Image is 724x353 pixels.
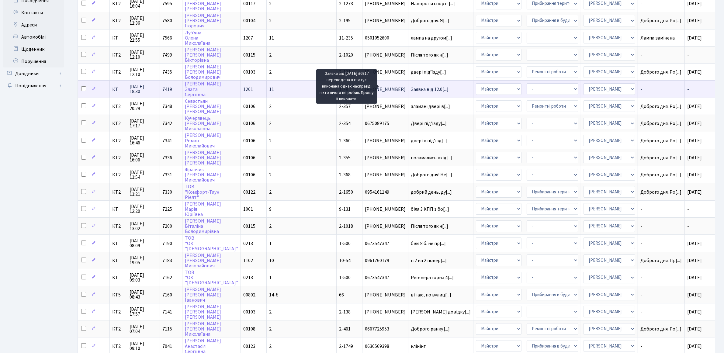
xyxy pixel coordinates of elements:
span: [DATE] 19:05 [130,255,157,265]
span: [DATE] [687,257,702,264]
span: Доброго дня. Пр[...] [640,257,682,264]
span: [DATE] [687,103,702,110]
span: Доброго дня. Ро[...] [640,189,681,196]
span: [PHONE_NUMBER] [365,18,406,23]
span: 2-1018 [339,223,353,230]
span: 2-360 [339,137,351,144]
span: 2-1273 [339,0,353,7]
span: - [640,207,682,212]
span: - [640,275,682,280]
span: - [640,224,682,229]
span: 7595 [162,0,172,7]
span: [PHONE_NUMBER] [365,70,406,74]
span: 2-1020 [339,52,353,58]
span: 00106 [243,137,255,144]
span: КТ [112,87,124,92]
span: 66 [339,292,344,298]
span: - [640,344,682,349]
span: біля 3 КПП з бо[...] [411,206,449,213]
a: [PERSON_NAME]РоманМиколайович [185,132,221,149]
span: КТ [112,275,124,280]
span: 1-500 [339,274,351,281]
span: КТ2 [112,104,124,109]
span: КТ2 [112,53,124,57]
span: КТ2 [112,327,124,331]
span: 00106 [243,171,255,178]
span: [DATE] 13:02 [130,221,157,231]
span: 2-121 [339,69,351,75]
span: 2-461 [339,326,351,332]
span: [DATE] [687,17,702,24]
span: Доброго дня. Ро[...] [640,17,681,24]
a: [PERSON_NAME][PERSON_NAME]Миколаївна [185,320,221,337]
span: 7225 [162,206,172,213]
span: 00123 [243,343,255,350]
span: [DATE] [687,274,702,281]
span: 2 [269,223,272,230]
span: [DATE] 08:43 [130,290,157,299]
span: 2 [269,17,272,24]
a: [PERSON_NAME][PERSON_NAME][PERSON_NAME] [185,149,221,166]
a: [PERSON_NAME][PERSON_NAME]Володимирович [185,64,221,81]
a: Щоденник [3,43,64,55]
span: [DATE] [687,120,702,127]
span: [PHONE_NUMBER] [365,224,406,229]
span: 11-235 [339,35,353,41]
span: 0501052600 [365,36,406,40]
span: 10 [269,257,274,264]
span: двері в підʼїзд[...] [411,137,448,144]
span: [DATE] 16:06 [130,153,157,162]
span: 7160 [162,292,172,298]
span: - [687,86,689,93]
span: 00802 [243,292,255,298]
span: 2 [269,103,272,110]
span: Доброго дня. Я[...] [411,17,449,24]
span: Доброго дня. Ро[...] [640,154,681,161]
span: Регенераторна 4[...] [411,274,454,281]
span: [DATE] [687,309,702,315]
span: біля 8 б. не пр[...] [411,240,446,247]
span: 7435 [162,69,172,75]
span: [DATE] 09:03 [130,273,157,282]
span: [PHONE_NUMBER] [365,53,406,57]
a: [PERSON_NAME][PERSON_NAME]Ігорович [185,12,221,29]
span: [DATE] 12:10 [130,67,157,77]
span: Доброго дня. Ро[...] [640,69,681,75]
span: 7141 [162,309,172,315]
span: [PHONE_NUMBER] [365,310,406,314]
span: 2-1749 [339,343,353,350]
span: 2 [269,189,272,196]
span: 10-54 [339,257,351,264]
span: [DATE] 17:57 [130,307,157,317]
span: - [640,53,682,57]
span: зламані двері в[...] [411,103,450,110]
span: 7499 [162,52,172,58]
span: 00103 [243,69,255,75]
span: 2-138 [339,309,351,315]
span: [DATE] 21:55 [130,33,157,43]
span: 1 [269,240,272,247]
span: [PHONE_NUMBER] [365,1,406,6]
div: Заявка від [DATE] #6817 переведена в статус виконана однак насправді ніхто нічого не робив. Прошу... [316,69,377,104]
span: двері підʼїзду[...] [411,69,446,75]
span: КТ2 [112,70,124,74]
span: Доброго дня. Ро[...] [640,137,681,144]
span: [DATE] [687,35,702,41]
span: 2-1650 [339,189,353,196]
span: Доброго дня. Ро[...] [640,120,681,127]
span: - [687,206,689,213]
span: [PHONE_NUMBER] [365,172,406,177]
span: [DATE] [687,0,702,7]
span: 2 [269,137,272,144]
span: 7183 [162,257,172,264]
a: [PERSON_NAME][PERSON_NAME][PERSON_NAME] [185,303,221,320]
span: 00106 [243,103,255,110]
span: [DATE] [687,189,702,196]
span: [PHONE_NUMBER] [365,138,406,143]
span: 2-368 [339,171,351,178]
span: [DATE] 07:04 [130,324,157,334]
a: ТОВ"ОК"[DEMOGRAPHIC_DATA]" [185,235,238,252]
span: 7330 [162,189,172,196]
span: - [640,241,682,246]
span: КТ [112,258,124,263]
